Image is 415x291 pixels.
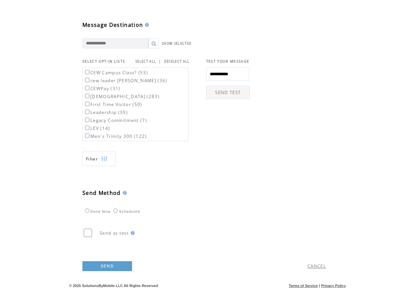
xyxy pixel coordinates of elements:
[84,78,167,84] label: cew leader [PERSON_NAME] (36)
[84,125,110,131] label: LEV (14)
[85,78,89,82] input: cew leader [PERSON_NAME] (36)
[112,209,140,213] label: Scheduled
[69,284,158,288] span: © 2025 SolutionsByMobile LLC All Rights Reserved
[84,93,160,99] label: [DEMOGRAPHIC_DATA] (283)
[84,86,120,91] label: CEWPay (31)
[85,126,89,130] input: LEV (14)
[307,263,326,269] a: CANCEL
[85,208,89,213] input: Send Now
[82,261,132,271] a: SEND
[85,110,89,114] input: Leadership (39)
[85,94,89,98] input: [DEMOGRAPHIC_DATA] (283)
[82,189,121,197] span: Send Method
[85,118,89,122] input: Legacy Commitment (7)
[321,284,346,288] a: Privacy Policy
[84,117,147,123] label: Legacy Commitment (7)
[84,133,147,139] label: Men`s Trinity 300 (122)
[82,21,143,29] span: Message Destination
[206,86,250,99] a: SEND TEST
[82,59,125,64] span: SELECT OPT-IN LISTS
[206,59,250,64] span: TEST YOUR MESSAGE
[85,70,89,74] input: CEW Campus Class? (55)
[114,208,118,213] input: Scheduled
[129,231,135,235] img: help.gif
[101,151,107,166] img: filters.png
[83,209,111,213] label: Send Now
[86,156,98,162] span: Show filters
[85,102,89,106] input: First Time Visitor (50)
[289,284,318,288] a: Terms of Service
[84,70,148,76] label: CEW Campus Class? (55)
[85,86,89,90] input: CEWPay (31)
[121,191,127,195] img: help.gif
[84,109,128,115] label: Leadership (39)
[100,230,129,236] span: Send as test
[135,59,156,64] a: SELECT ALL
[162,41,192,46] a: SHOW SELECTED
[159,58,161,64] span: |
[143,23,149,27] img: help.gif
[82,151,115,166] a: Filter
[319,284,320,288] span: |
[85,134,89,138] input: Men`s Trinity 300 (122)
[164,59,190,64] a: DESELECT ALL
[84,101,142,107] label: First Time Visitor (50)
